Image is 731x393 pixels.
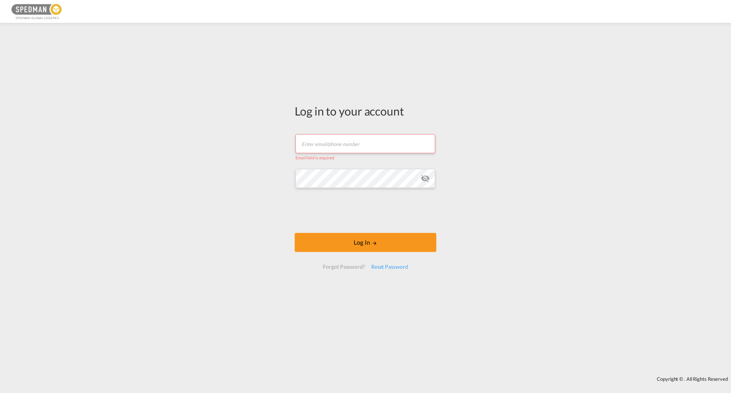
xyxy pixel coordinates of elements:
[295,233,436,252] button: LOGIN
[368,260,411,274] div: Reset Password
[295,134,435,153] input: Enter email/phone number
[11,3,63,20] img: c12ca350ff1b11efb6b291369744d907.png
[320,260,368,274] div: Forgot Password?
[421,174,430,183] md-icon: icon-eye-off
[295,155,334,160] span: Email field is required
[308,196,423,225] iframe: reCAPTCHA
[295,103,436,119] div: Log in to your account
